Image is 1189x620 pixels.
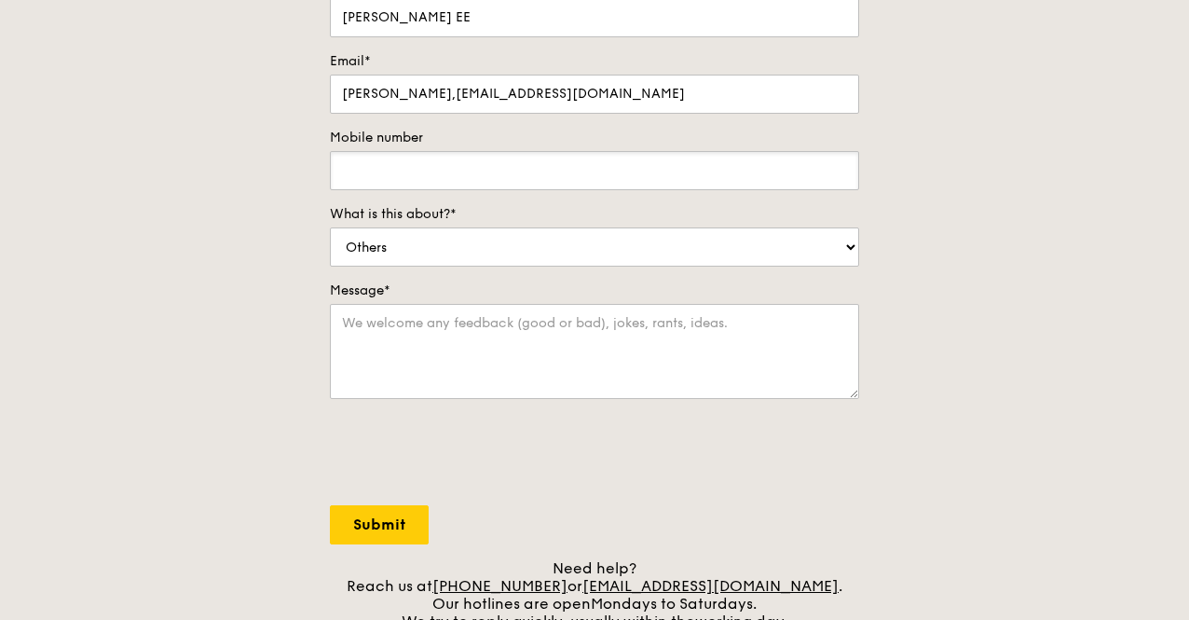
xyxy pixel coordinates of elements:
[330,505,429,544] input: Submit
[330,129,859,147] label: Mobile number
[330,418,613,490] iframe: reCAPTCHA
[330,52,859,71] label: Email*
[432,577,567,595] a: [PHONE_NUMBER]
[330,205,859,224] label: What is this about?*
[591,595,757,613] span: Mondays to Saturdays.
[330,282,859,300] label: Message*
[582,577,839,595] a: [EMAIL_ADDRESS][DOMAIN_NAME]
